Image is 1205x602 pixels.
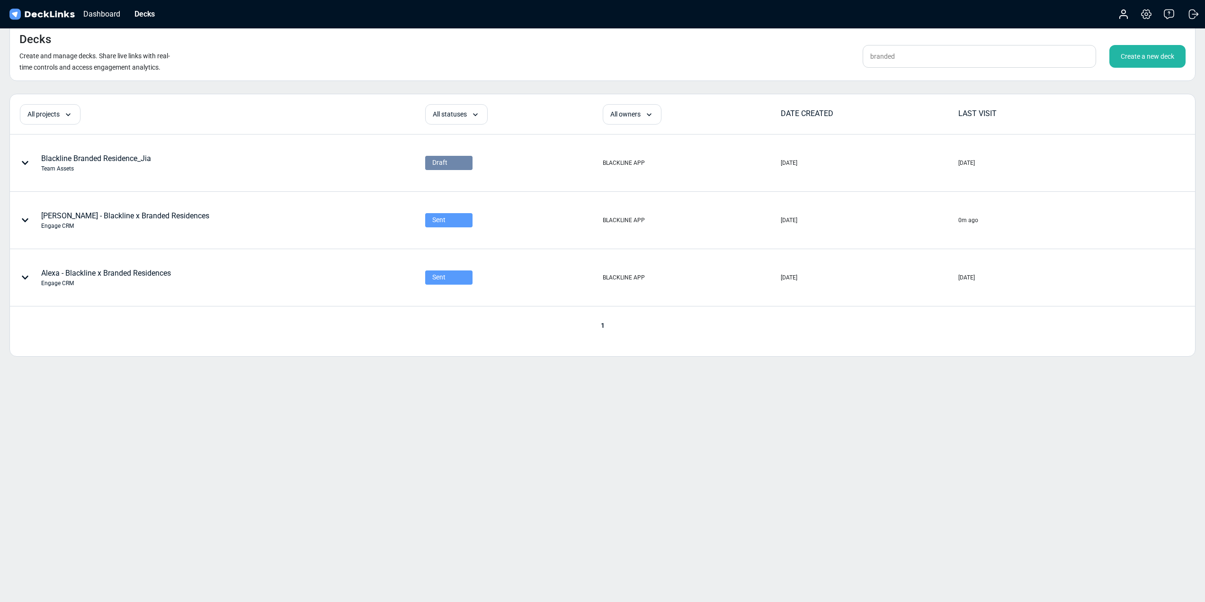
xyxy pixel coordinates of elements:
[958,273,975,282] div: [DATE]
[41,222,209,230] div: Engage CRM
[8,8,76,21] img: DeckLinks
[781,273,797,282] div: [DATE]
[603,104,661,125] div: All owners
[781,108,957,119] div: DATE CREATED
[79,8,125,20] div: Dashboard
[596,322,609,329] span: 1
[958,216,978,225] div: 0m ago
[41,268,171,288] div: Alexa - Blackline x Branded Residences
[432,215,446,225] span: Sent
[863,45,1096,68] input: Search
[41,210,209,230] div: [PERSON_NAME] - Blackline x Branded Residences
[41,279,171,288] div: Engage CRM
[958,108,1135,119] div: LAST VISIT
[19,52,170,71] small: Create and manage decks. Share live links with real-time controls and access engagement analytics.
[20,104,80,125] div: All projects
[1109,45,1186,68] div: Create a new deck
[603,159,645,167] div: BLACKLINE APP
[958,159,975,167] div: [DATE]
[781,159,797,167] div: [DATE]
[603,216,645,225] div: BLACKLINE APP
[781,216,797,225] div: [DATE]
[19,33,51,46] h4: Decks
[432,158,447,168] span: Draft
[603,273,645,282] div: BLACKLINE APP
[130,8,160,20] div: Decks
[425,104,488,125] div: All statuses
[432,272,446,282] span: Sent
[41,164,151,173] div: Team Assets
[41,153,151,173] div: Blackline Branded Residence_Jia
